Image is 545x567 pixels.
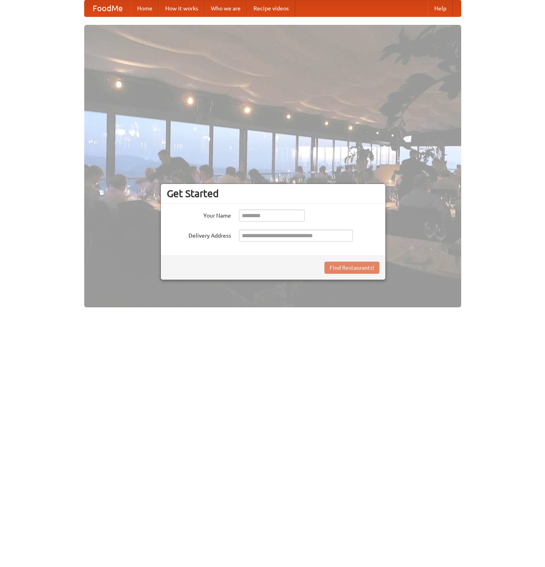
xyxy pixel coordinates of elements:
[159,0,205,16] a: How it works
[131,0,159,16] a: Home
[85,0,131,16] a: FoodMe
[167,210,231,220] label: Your Name
[428,0,453,16] a: Help
[247,0,295,16] a: Recipe videos
[205,0,247,16] a: Who we are
[324,262,379,274] button: Find Restaurants!
[167,188,379,200] h3: Get Started
[167,230,231,240] label: Delivery Address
